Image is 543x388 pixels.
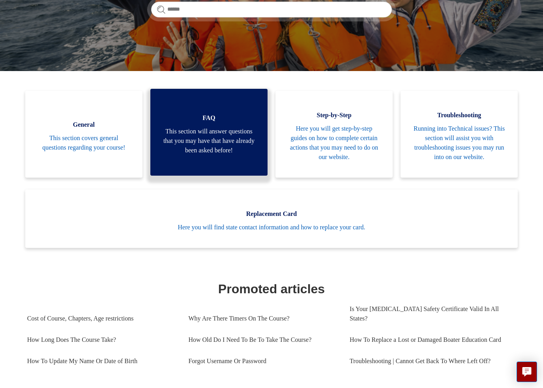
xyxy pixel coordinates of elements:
a: FAQ This section will answer questions that you may have that have already been asked before! [150,89,268,176]
a: Troubleshooting | Cannot Get Back To Where Left Off? [350,351,511,372]
a: Replacement Card Here you will find state contact information and how to replace your card. [25,189,518,248]
span: Troubleshooting [412,111,506,120]
span: Replacement Card [37,209,506,219]
span: Here you will get step-by-step guides on how to complete certain actions that you may need to do ... [287,124,381,162]
a: How Old Do I Need To Be To Take The Course? [188,329,338,351]
a: Forgot Username Or Password [188,351,338,372]
a: General This section covers general questions regarding your course! [25,91,142,178]
h1: Promoted articles [27,279,516,298]
span: Here you will find state contact information and how to replace your card. [37,223,506,232]
a: Troubleshooting Running into Technical issues? This section will assist you with troubleshooting ... [401,91,518,178]
input: Search [151,2,392,17]
a: How Long Does The Course Take? [27,329,177,351]
a: How To Replace a Lost or Damaged Boater Education Card [350,329,511,351]
span: FAQ [162,113,256,123]
span: This section will answer questions that you may have that have already been asked before! [162,127,256,155]
a: Is Your [MEDICAL_DATA] Safety Certificate Valid In All States? [350,298,511,329]
a: Cost of Course, Chapters, Age restrictions [27,308,177,329]
span: Step-by-Step [287,111,381,120]
span: This section covers general questions regarding your course! [37,133,131,152]
button: Live chat [517,362,537,382]
a: Step-by-Step Here you will get step-by-step guides on how to complete certain actions that you ma... [275,91,393,178]
a: Why Are There Timers On The Course? [188,308,338,329]
span: General [37,120,131,129]
span: Running into Technical issues? This section will assist you with troubleshooting issues you may r... [412,124,506,162]
a: How To Update My Name Or Date of Birth [27,351,177,372]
